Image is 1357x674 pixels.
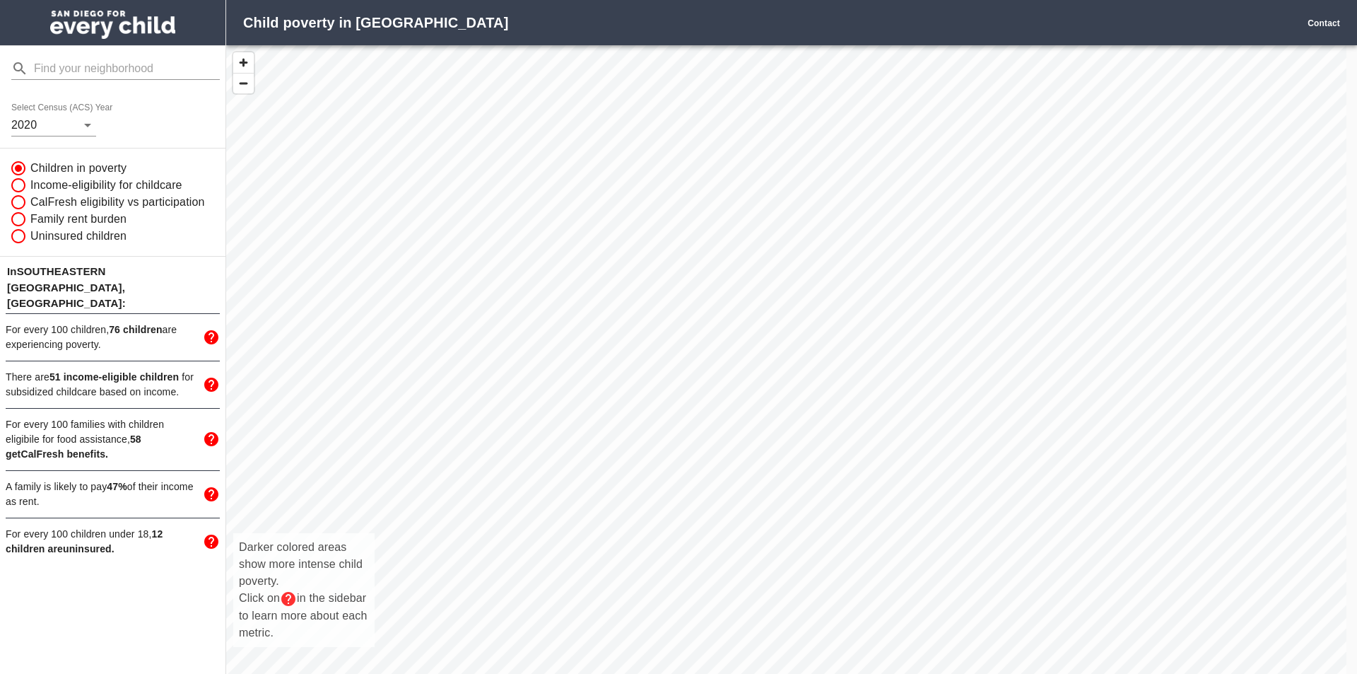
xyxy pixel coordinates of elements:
[34,57,220,80] input: Find your neighborhood
[107,481,127,492] strong: 47 %
[233,73,254,93] button: Zoom Out
[6,528,163,554] strong: uninsured.
[11,114,96,136] div: 2020
[30,194,205,211] span: CalFresh eligibility vs participation
[1308,18,1340,28] a: Contact
[6,434,141,460] strong: CalFresh benefits.
[6,324,177,350] span: For every 100 children, are experiencing poverty.
[49,371,179,383] span: 51 income-eligible children
[6,434,141,460] span: 58 get
[6,262,220,313] p: In SOUTHEASTERN [GEOGRAPHIC_DATA] , [GEOGRAPHIC_DATA]:
[6,371,194,397] span: There are for subsidized childcare based on income.
[6,419,164,460] span: For every 100 families with children eligibile for food assistance,
[30,160,127,177] span: Children in poverty
[243,15,508,30] strong: Child poverty in [GEOGRAPHIC_DATA]
[6,361,220,408] div: There are51 income-eligible children for subsidized childcare based on income.
[239,539,369,641] p: Darker colored areas show more intense child poverty. Click on in the sidebar to learn more about...
[50,11,175,39] img: San Diego for Every Child logo
[233,52,254,73] button: Zoom In
[6,471,220,518] div: A family is likely to pay47%of their income as rent.
[11,104,117,112] label: Select Census (ACS) Year
[30,228,127,245] span: Uninsured children
[6,314,220,361] div: For every 100 children,76 childrenare experiencing poverty.
[6,528,163,554] span: 12 children are
[6,528,163,554] span: For every 100 children under 18,
[30,177,182,194] span: Income-eligibility for childcare
[6,481,194,507] span: A family is likely to pay of their income as rent.
[109,324,162,335] span: 76 children
[6,409,220,470] div: For every 100 families with children eligibile for food assistance,58 getCalFresh benefits.
[30,211,127,228] span: Family rent burden
[6,518,220,565] div: For every 100 children under 18,12 children areuninsured.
